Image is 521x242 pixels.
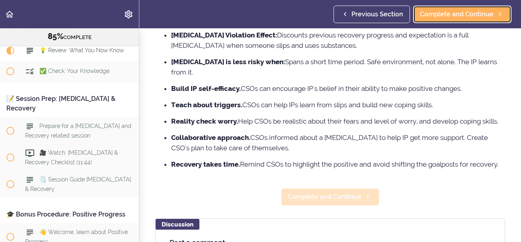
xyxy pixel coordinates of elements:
span: Complete and Continue [420,10,494,19]
a: Complete and Continue [413,6,511,23]
li: Discounts previous recovery progress and expectation is a full [MEDICAL_DATA] when someone slips ... [171,30,505,51]
div: COMPLETE [10,31,129,42]
span: 💡 Review: What You Now Know [39,47,124,54]
strong: [MEDICAL_DATA] Violation Effect: [171,31,277,39]
li: Remind CSOs to highlight the positive and avoid shifting the goalposts for recovery. [171,159,505,169]
span: 85% [48,31,63,41]
a: Complete and Continue [281,188,379,206]
span: ✅ Check: Your Knowledge [39,68,109,75]
strong: Recovery takes time. [171,160,240,168]
strong: Collaborative approach. [171,134,250,142]
li: CSOs can encourage IP's belief in their ability to make positive changes. [171,83,505,94]
strong: Reality check worry. [171,117,238,125]
svg: Back to course curriculum [5,10,14,19]
li: CSOs can help IPs learn from slips and build new coping skills. [171,100,505,110]
span: 🎥 Watch: [MEDICAL_DATA] & Recovery Checklist (11:44) [25,150,118,165]
span: Complete and Continue [288,192,361,202]
strong: [MEDICAL_DATA] is less risky when: [171,58,285,66]
svg: Settings Menu [124,10,133,19]
li: Spans a short time period. Safe environment, not alone. The IP learns from it. [171,57,505,77]
span: Previous Section [351,10,403,19]
div: Discussion [156,219,199,230]
span: 🗒️ Session Guide [MEDICAL_DATA] & Recovery [25,177,131,192]
strong: Build IP self-efficacy. [171,85,241,92]
strong: Teach about triggers. [171,101,242,109]
li: CSOs informed about a [MEDICAL_DATA] to help IP get more support. Create CSO's plan to take care ... [171,132,505,153]
li: Help CSOs be realistic about their fears and level of worry, and develop coping skills. [171,116,505,126]
a: Previous Section [334,6,410,23]
span: Prepare for a [MEDICAL_DATA] and Recovery related session [25,123,131,139]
